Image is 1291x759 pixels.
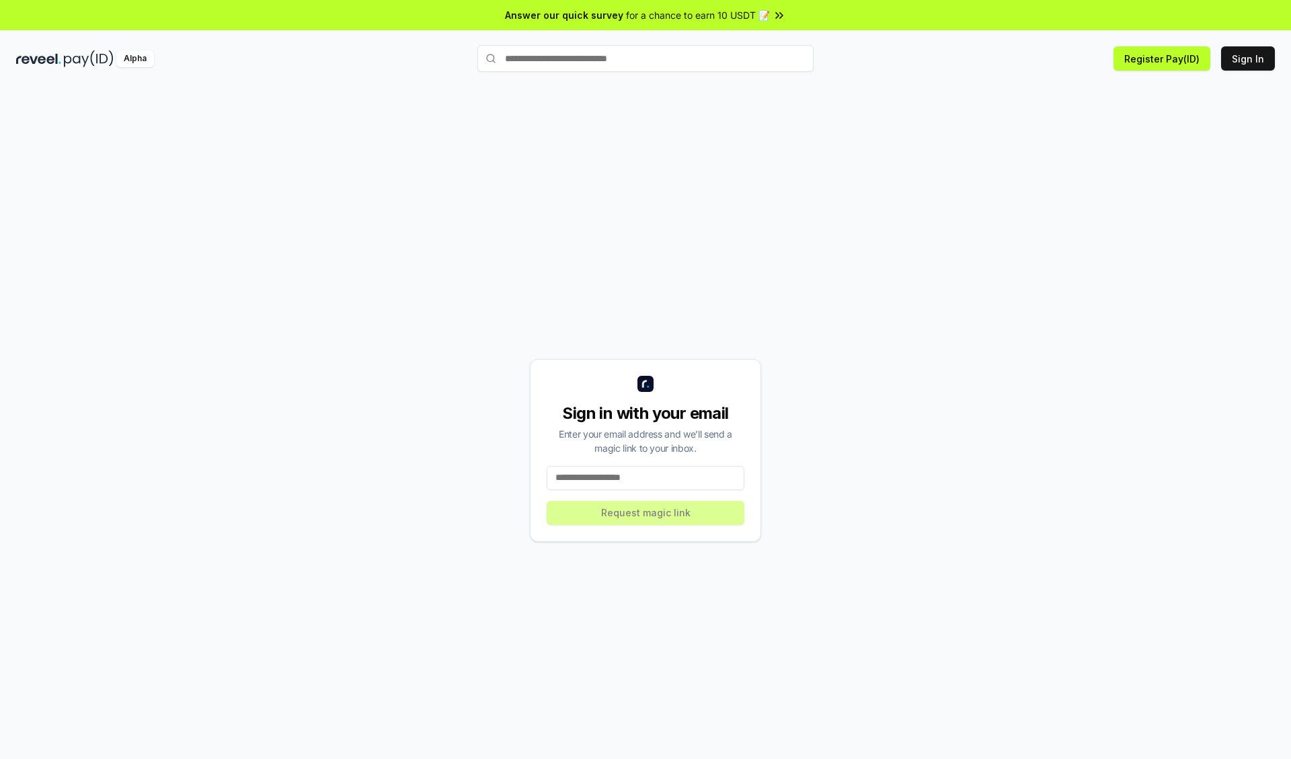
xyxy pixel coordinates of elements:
img: logo_small [637,376,654,392]
button: Sign In [1221,46,1275,71]
button: Register Pay(ID) [1113,46,1210,71]
span: Answer our quick survey [505,8,623,22]
img: pay_id [64,50,114,67]
div: Alpha [116,50,154,67]
img: reveel_dark [16,50,61,67]
div: Enter your email address and we’ll send a magic link to your inbox. [547,427,744,455]
span: for a chance to earn 10 USDT 📝 [626,8,770,22]
div: Sign in with your email [547,403,744,424]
